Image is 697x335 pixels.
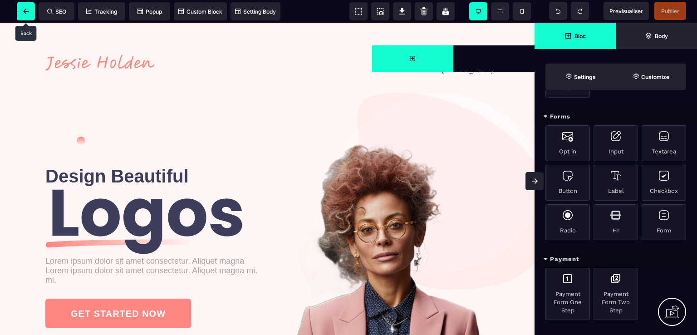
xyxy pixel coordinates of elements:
[574,74,596,80] strong: Settings
[545,268,590,320] div: Payment Form One Step
[545,204,590,240] div: Radio
[86,8,117,15] span: Tracking
[137,8,162,15] span: Popup
[47,8,66,15] span: SEO
[45,32,155,48] img: 7846bf60b50d1368bc4f2c111ceec227_logo.png
[594,268,638,320] div: Payment Form Two Step
[545,64,616,90] span: Settings
[604,2,649,20] span: Preview
[535,23,616,49] span: Open Blocks
[642,204,686,240] div: Form
[616,64,686,90] span: Open Style Manager
[574,33,586,39] strong: Bloc
[349,2,368,20] span: View components
[235,8,276,15] span: Setting Body
[45,276,191,305] button: GET STARTED NOW
[371,2,389,20] span: Screenshot
[609,8,643,15] span: Previsualiser
[642,165,686,201] div: Checkbox
[45,140,267,167] text: Design Beautiful
[545,125,590,161] div: Opt in
[45,167,245,232] img: 05d724f234212e55da7924eda8ae7c21_Group_12.png
[655,33,668,39] strong: Body
[535,251,697,268] div: Payment
[616,23,697,49] span: Open Layer Manager
[661,8,679,15] span: Publier
[535,108,697,125] div: Forms
[372,23,453,49] span: Open Blocks
[178,8,222,15] span: Custom Block
[594,204,638,240] div: Hr
[642,125,686,161] div: Textarea
[545,165,590,201] div: Button
[594,125,638,161] div: Input
[594,165,638,201] div: Label
[45,232,267,265] text: Lorem ipsum dolor sit amet consectetur. Aliquet magna Lorem ipsum dolor sit amet consectetur. Ali...
[641,74,669,80] strong: Customize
